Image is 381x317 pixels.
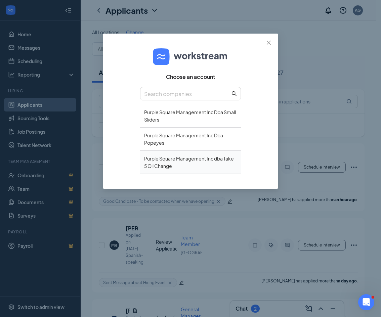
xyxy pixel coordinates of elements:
[358,294,374,310] iframe: Intercom live chat
[144,90,230,98] input: Search companies
[260,34,278,52] button: Close
[266,40,271,45] span: close
[166,74,215,80] span: Choose an account
[140,151,241,174] div: Purple Square Management Inc dba Take 5 Oil Change
[231,91,237,96] span: search
[153,48,228,65] img: logo
[140,104,241,128] div: Purple Square Management Inc Dba Small Sliders
[140,128,241,151] div: Purple Square Management Inc Dba Popeyes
